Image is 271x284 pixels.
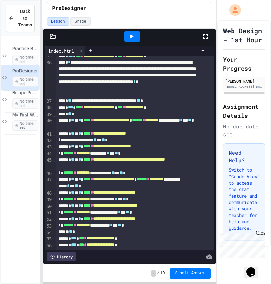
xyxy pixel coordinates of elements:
span: Fold line [53,157,56,163]
span: ProDesigner [12,68,38,74]
span: No time set [12,76,38,87]
div: 35 [45,53,53,59]
div: 53 [45,223,53,229]
div: 47 [45,177,53,190]
div: index.html [45,47,77,54]
span: Fold line [53,217,56,222]
div: 48 [45,190,53,197]
div: 37 [45,98,53,105]
h2: Your Progress [223,55,265,73]
div: 51 [45,210,53,216]
span: Fold line [53,145,56,150]
button: Lesson [47,17,69,26]
div: 39 [45,111,53,118]
div: 55 [45,236,53,242]
div: [EMAIL_ADDRESS][DOMAIN_NAME] [225,84,263,89]
div: 41 [45,131,53,137]
button: Grade [70,17,91,26]
span: Recipe Project [12,90,38,96]
div: 56 [45,243,53,249]
div: 54 [45,229,53,236]
span: / [157,271,159,276]
span: Fold line [53,190,56,196]
span: Back to Teams [18,8,32,28]
span: No time set [12,120,38,131]
span: Practice Basic CSS [12,46,38,52]
span: No time set [12,98,38,109]
div: No due date set [223,123,265,138]
span: Fold line [53,112,56,117]
iframe: chat widget [217,230,265,258]
div: 52 [45,216,53,223]
div: [PERSON_NAME] [225,78,263,84]
span: Fold line [53,204,56,209]
div: Chat with us now!Close [3,3,45,41]
div: 42 [45,137,53,144]
div: 45 [45,157,53,170]
div: 46 [45,170,53,177]
div: 50 [45,203,53,210]
span: Submit Answer [175,271,205,276]
div: 36 [45,60,53,98]
div: 44 [45,151,53,157]
h3: Need Help? [229,149,260,164]
span: - [151,270,156,277]
span: 10 [160,271,165,276]
div: 40 [45,118,53,131]
span: My First Website [12,112,38,118]
h2: Assignment Details [223,102,265,120]
h1: Web Design - 1st Hour [223,26,265,44]
p: Switch to "Grade View" to access the chat feature and communicate with your teacher for help and ... [229,167,260,231]
div: 49 [45,197,53,203]
div: History [47,252,76,261]
span: Fold line [53,131,56,137]
div: My Account [222,3,243,17]
span: ProDesigner [52,5,87,13]
span: No time set [12,55,38,65]
iframe: chat widget [244,258,265,278]
div: 43 [45,144,53,150]
div: 38 [45,105,53,111]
